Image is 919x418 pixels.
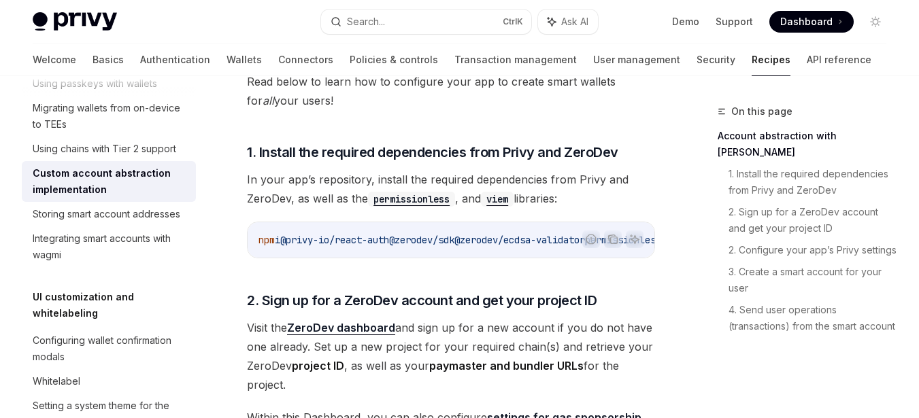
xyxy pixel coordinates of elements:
[454,43,577,76] a: Transaction management
[347,14,385,30] div: Search...
[247,291,597,310] span: 2. Sign up for a ZeroDev account and get your project ID
[227,43,262,76] a: Wallets
[33,165,188,198] div: Custom account abstraction implementation
[22,137,196,161] a: Using chains with Tier 2 support
[33,141,176,157] div: Using chains with Tier 2 support
[263,94,274,107] em: all
[561,15,588,29] span: Ask AI
[672,15,699,29] a: Demo
[807,43,871,76] a: API reference
[33,12,117,31] img: light logo
[718,125,897,163] a: Account abstraction with [PERSON_NAME]
[140,43,210,76] a: Authentication
[368,192,455,207] code: permissionless
[247,143,618,162] span: 1. Install the required dependencies from Privy and ZeroDev
[275,234,280,246] span: i
[33,230,188,263] div: Integrating smart accounts with wagmi
[389,234,454,246] span: @zerodev/sdk
[247,318,655,394] span: Visit the and sign up for a new account if you do not have one already. Set up a new project for ...
[503,16,523,27] span: Ctrl K
[292,359,344,372] strong: project ID
[287,321,395,335] a: ZeroDev dashboard
[350,43,438,76] a: Policies & controls
[22,202,196,226] a: Storing smart account addresses
[258,234,275,246] span: npm
[729,201,897,239] a: 2. Sign up for a ZeroDev account and get your project ID
[769,11,854,33] a: Dashboard
[697,43,735,76] a: Security
[729,261,897,299] a: 3. Create a smart account for your user
[429,359,584,372] strong: paymaster and bundler URLs
[780,15,833,29] span: Dashboard
[22,369,196,394] a: Whitelabel
[729,299,897,337] a: 4. Send user operations (transactions) from the smart account
[604,230,622,248] button: Copy the contents from the code block
[280,234,389,246] span: @privy-io/react-auth
[33,206,180,222] div: Storing smart account addresses
[22,96,196,137] a: Migrating wallets from on-device to TEEs
[22,161,196,202] a: Custom account abstraction implementation
[278,43,333,76] a: Connectors
[585,234,661,246] span: permissionless
[729,239,897,261] a: 2. Configure your app’s Privy settings
[93,43,124,76] a: Basics
[716,15,753,29] a: Support
[538,10,598,34] button: Ask AI
[752,43,790,76] a: Recipes
[731,103,792,120] span: On this page
[593,43,680,76] a: User management
[582,230,600,248] button: Report incorrect code
[22,226,196,267] a: Integrating smart accounts with wagmi
[729,163,897,201] a: 1. Install the required dependencies from Privy and ZeroDev
[481,192,514,205] a: viem
[865,11,886,33] button: Toggle dark mode
[33,100,188,133] div: Migrating wallets from on-device to TEEs
[22,328,196,369] a: Configuring wallet confirmation modals
[33,373,80,389] div: Whitelabel
[368,192,455,205] a: permissionless
[33,43,76,76] a: Welcome
[33,332,188,365] div: Configuring wallet confirmation modals
[247,72,655,110] span: Read below to learn how to configure your app to create smart wallets for your users!
[626,230,644,248] button: Ask AI
[454,234,585,246] span: @zerodev/ecdsa-validator
[33,289,196,321] h5: UI customization and whitelabeling
[321,10,532,34] button: Search...CtrlK
[481,192,514,207] code: viem
[247,170,655,208] span: In your app’s repository, install the required dependencies from Privy and ZeroDev, as well as th...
